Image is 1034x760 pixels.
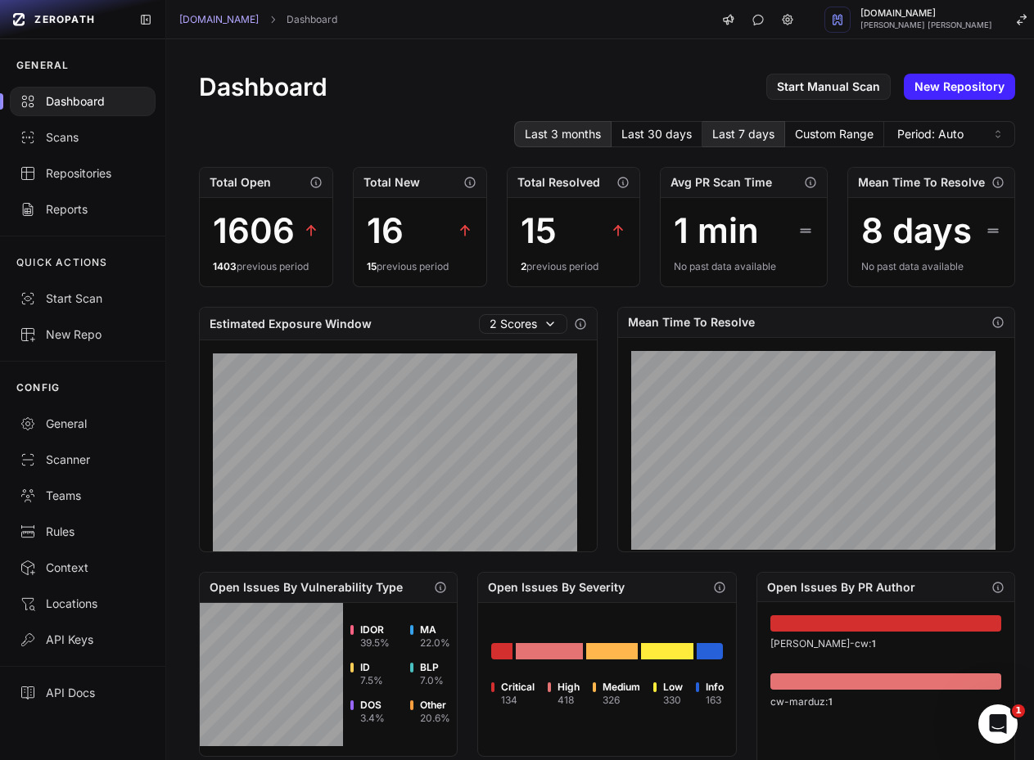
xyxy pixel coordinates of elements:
[671,174,772,191] h2: Avg PR Scan Time
[558,681,580,694] span: High
[603,681,640,694] span: Medium
[479,314,567,334] button: 2 Scores
[287,13,337,26] a: Dashboard
[501,694,535,707] div: 134
[367,260,473,273] div: previous period
[491,643,512,659] div: Go to issues list
[420,699,450,712] span: Other
[20,129,146,146] div: Scans
[420,636,450,650] div: 22.0 %
[16,256,108,269] p: QUICK ACTIONS
[488,579,625,596] h2: Open Issues By Severity
[1012,704,1025,717] span: 1
[20,290,146,307] div: Start Scan
[420,712,450,725] div: 20.6 %
[20,560,146,576] div: Context
[860,9,992,18] span: [DOMAIN_NAME]
[20,632,146,648] div: API Keys
[706,694,724,707] div: 163
[861,211,972,250] div: 8 days
[770,673,1001,690] div: Go to issues list
[860,21,992,29] span: [PERSON_NAME] [PERSON_NAME]
[521,211,557,250] div: 15
[897,126,964,142] span: Period: Auto
[770,636,1001,650] div: [PERSON_NAME]-cw :
[420,623,450,636] span: MA
[360,623,390,636] span: IDOR
[267,14,278,25] svg: chevron right,
[20,416,146,432] div: General
[785,121,884,147] button: Custom Range
[674,260,814,273] div: No past data available
[360,661,383,674] span: ID
[641,643,693,659] div: Go to issues list
[360,712,385,725] div: 3.4 %
[697,643,723,659] div: Go to issues list
[20,685,146,701] div: API Docs
[20,93,146,110] div: Dashboard
[360,674,383,687] div: 7.5 %
[199,72,327,101] h1: Dashboard
[20,201,146,218] div: Reports
[213,260,237,272] span: 1403
[991,128,1005,141] svg: caret sort,
[179,13,337,26] nav: breadcrumb
[501,681,535,694] span: Critical
[674,211,759,250] div: 1 min
[612,121,702,147] button: Last 30 days
[663,681,683,694] span: Low
[16,59,69,72] p: GENERAL
[210,316,372,332] h2: Estimated Exposure Window
[767,579,915,596] h2: Open Issues By PR Author
[770,695,1001,708] div: cw-marduz :
[16,381,60,394] p: CONFIG
[521,260,627,273] div: previous period
[558,694,580,707] div: 418
[420,661,444,674] span: BLP
[20,596,146,612] div: Locations
[20,524,146,540] div: Rules
[828,695,833,708] span: 1
[367,260,377,272] span: 15
[360,636,390,650] div: 39.5 %
[517,174,600,191] h2: Total Resolved
[420,674,444,687] div: 7.0 %
[210,579,403,596] h2: Open Issues By Vulnerability Type
[20,326,146,343] div: New Repo
[516,643,582,659] div: Go to issues list
[360,699,385,712] span: DOS
[7,7,126,33] a: ZEROPATH
[603,694,640,707] div: 326
[628,314,755,331] h2: Mean Time To Resolve
[213,260,319,273] div: previous period
[20,488,146,504] div: Teams
[702,121,785,147] button: Last 7 days
[706,681,724,694] span: Info
[663,694,683,707] div: 330
[978,704,1018,744] iframe: Intercom live chat
[367,211,404,250] div: 16
[586,643,638,659] div: Go to issues list
[770,615,1001,632] div: Go to issues list
[363,174,420,191] h2: Total New
[210,174,271,191] h2: Total Open
[521,260,526,272] span: 2
[20,452,146,468] div: Scanner
[34,13,95,26] span: ZEROPATH
[766,74,891,100] a: Start Manual Scan
[858,174,985,191] h2: Mean Time To Resolve
[20,165,146,182] div: Repositories
[179,13,259,26] a: [DOMAIN_NAME]
[904,74,1015,100] a: New Repository
[861,260,1001,273] div: No past data available
[871,636,877,650] span: 1
[213,211,295,250] div: 1606
[514,121,612,147] button: Last 3 months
